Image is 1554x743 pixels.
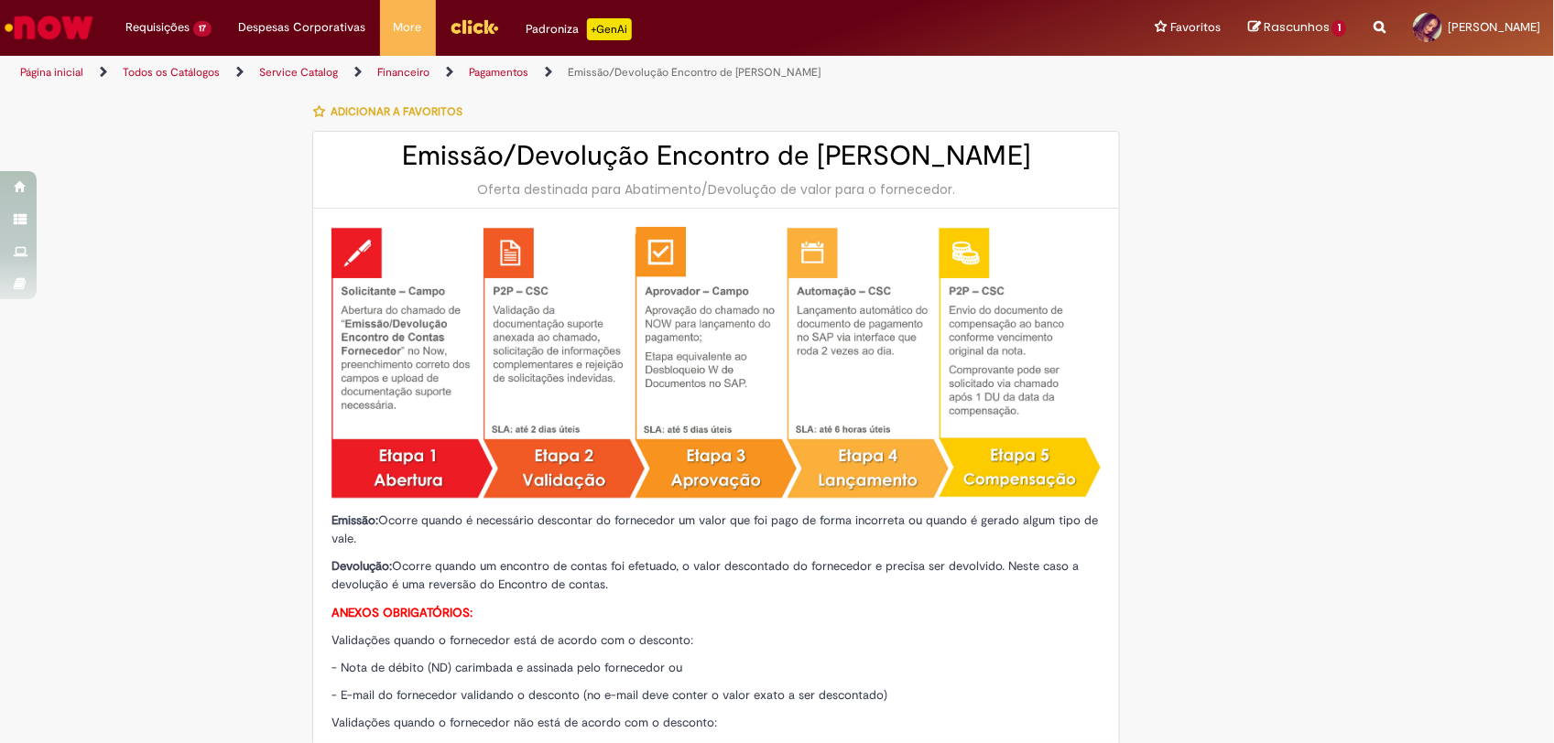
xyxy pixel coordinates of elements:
span: Validações quando o fornecedor não está de acordo com o desconto: [331,715,717,730]
div: Oferta destinada para Abatimento/Devolução de valor para o fornecedor. [331,180,1101,199]
span: 1 [1332,20,1346,37]
div: Padroniza [527,18,632,40]
strong: Emissão: [331,512,378,528]
img: click_logo_yellow_360x200.png [450,13,499,40]
span: Ocorre quando é necessário descontar do fornecedor um valor que foi pago de forma incorreta ou qu... [331,512,1098,546]
strong: Devolução: [331,558,392,574]
a: Pagamentos [469,65,528,80]
span: Rascunhos [1264,18,1330,36]
button: Adicionar a Favoritos [312,92,473,131]
strong: ANEXOS OBRIGATÓRIOS: [331,605,473,620]
p: +GenAi [587,18,632,40]
span: Requisições [125,18,190,37]
span: Adicionar a Favoritos [331,104,462,119]
span: Despesas Corporativas [239,18,366,37]
a: Rascunhos [1248,19,1346,37]
a: Página inicial [20,65,83,80]
span: [PERSON_NAME] [1448,19,1540,35]
a: Emissão/Devolução Encontro de [PERSON_NAME] [568,65,820,80]
a: Financeiro [377,65,429,80]
h2: Emissão/Devolução Encontro de [PERSON_NAME] [331,141,1101,171]
span: - E-mail do fornecedor validando o desconto (no e-mail deve conter o valor exato a ser descontado) [331,687,887,703]
a: Todos os Catálogos [123,65,220,80]
span: More [394,18,422,37]
span: Validações quando o fornecedor está de acordo com o desconto: [331,632,693,648]
span: 17 [193,21,212,37]
span: - Nota de débito (ND) carimbada e assinada pelo fornecedor ou [331,660,682,675]
ul: Trilhas de página [14,56,1022,90]
img: ServiceNow [2,9,96,46]
span: Ocorre quando um encontro de contas foi efetuado, o valor descontado do fornecedor e precisa ser ... [331,558,1079,592]
a: Service Catalog [259,65,338,80]
span: Favoritos [1170,18,1221,37]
